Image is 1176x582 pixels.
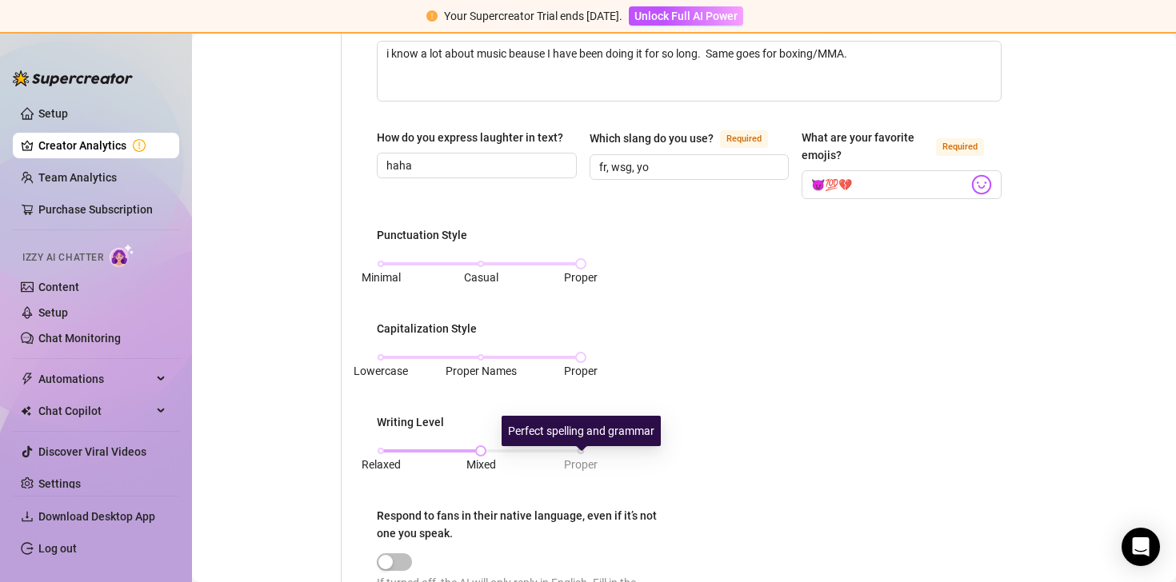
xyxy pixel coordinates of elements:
label: Writing Level [377,413,455,431]
a: Discover Viral Videos [38,445,146,458]
textarea: What topics do you love talking about and why? What subjects do you know a lot about? [378,42,1001,101]
input: How do you express laughter in text? [386,157,564,174]
button: Respond to fans in their native language, even if it’s not one you speak. [377,553,412,571]
span: Unlock Full AI Power [634,10,738,22]
img: Chat Copilot [21,405,31,417]
span: Proper [564,365,598,377]
span: Proper [564,271,598,284]
span: thunderbolt [21,373,34,385]
img: svg%3e [971,174,992,195]
span: Required [936,138,984,156]
a: Chat Monitoring [38,332,121,345]
span: Download Desktop App [38,510,155,523]
span: exclamation-circle [426,10,438,22]
a: Creator Analytics exclamation-circle [38,133,166,158]
div: How do you express laughter in text? [377,129,563,146]
span: Lowercase [354,365,408,377]
a: Settings [38,477,81,490]
div: Writing Level [377,413,444,431]
div: Open Intercom Messenger [1122,528,1160,566]
span: Proper [564,458,598,471]
div: Perfect spelling and grammar [502,416,661,446]
span: Casual [464,271,498,284]
span: download [21,510,34,523]
span: Your Supercreator Trial ends [DATE]. [444,10,622,22]
input: Which slang do you use? [599,158,777,176]
div: Which slang do you use? [590,130,714,147]
input: What are your favorite emojis? [811,174,968,195]
label: Capitalization Style [377,320,488,337]
label: Which slang do you use? [590,129,786,148]
label: How do you express laughter in text? [377,129,574,146]
span: Relaxed [362,458,401,471]
span: Mixed [466,458,496,471]
div: What are your favorite emojis? [802,129,930,164]
a: Team Analytics [38,171,117,184]
img: logo-BBDzfeDw.svg [13,70,133,86]
a: Setup [38,306,68,319]
span: Required [720,130,768,148]
label: Punctuation Style [377,226,478,244]
span: Izzy AI Chatter [22,250,103,265]
img: AI Chatter [110,244,134,267]
a: Purchase Subscription [38,197,166,222]
div: Capitalization Style [377,320,477,337]
label: Respond to fans in their native language, even if it’s not one you speak. [377,507,689,542]
label: What are your favorite emojis? [802,129,1002,164]
a: Setup [38,107,68,120]
span: Proper Names [446,365,517,377]
span: Chat Copilot [38,398,152,424]
span: Minimal [362,271,401,284]
button: Unlock Full AI Power [629,6,743,26]
span: Automations [38,366,152,392]
a: Log out [38,542,77,555]
div: Respond to fans in their native language, even if it’s not one you speak. [377,507,678,542]
a: Content [38,281,79,293]
a: Unlock Full AI Power [629,10,743,22]
div: Punctuation Style [377,226,467,244]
